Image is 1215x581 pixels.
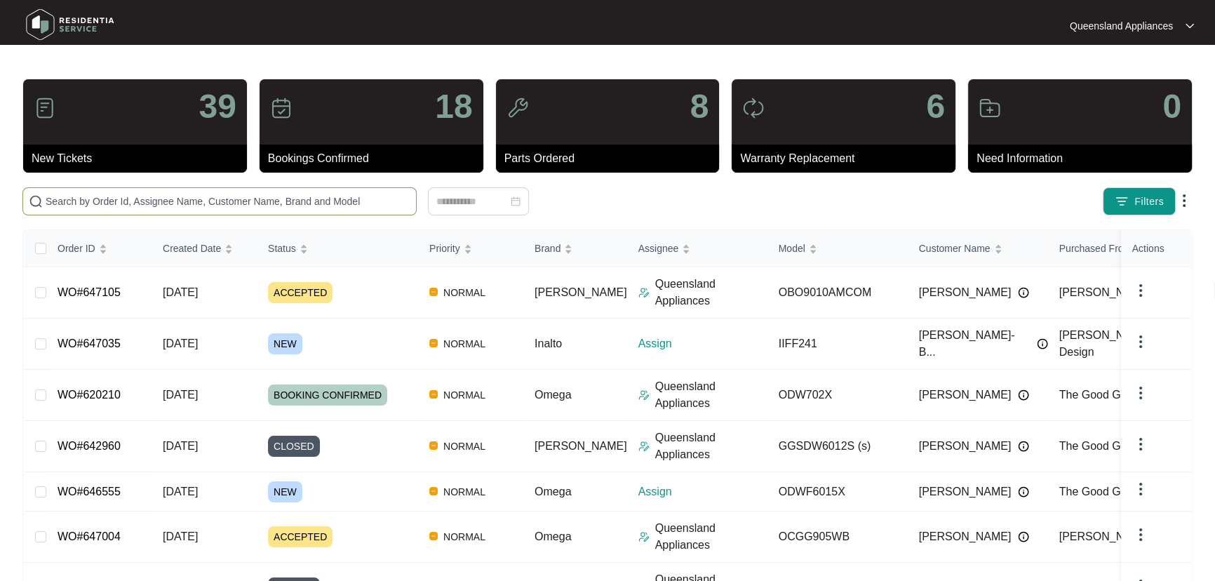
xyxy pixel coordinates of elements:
p: Need Information [976,150,1192,167]
a: WO#647035 [58,338,121,349]
th: Customer Name [908,230,1048,267]
span: [PERSON_NAME] [1059,286,1152,298]
img: dropdown arrow [1176,192,1193,209]
p: 0 [1162,90,1181,123]
img: Vercel Logo [429,339,438,347]
a: WO#647004 [58,530,121,542]
span: NORMAL [438,335,491,352]
img: icon [979,97,1001,119]
p: New Tickets [32,150,247,167]
th: Purchased From [1048,230,1188,267]
p: 18 [435,90,472,123]
p: 39 [199,90,236,123]
img: icon [506,97,529,119]
img: Info icon [1018,389,1029,401]
p: Queensland Appliances [655,378,767,412]
p: 6 [926,90,945,123]
td: ODW702X [767,370,908,421]
img: Vercel Logo [429,532,438,540]
span: Customer Name [919,241,991,256]
img: Vercel Logo [429,288,438,296]
th: Order ID [46,230,152,267]
span: NEW [268,481,302,502]
span: Assignee [638,241,679,256]
p: Queensland Appliances [655,429,767,463]
span: [PERSON_NAME]-B... [919,327,1030,361]
span: The Good Guys [1059,389,1139,401]
th: Created Date [152,230,257,267]
span: BOOKING CONFIRMED [268,385,387,406]
td: OCGG905WB [767,512,908,563]
img: Vercel Logo [429,441,438,450]
span: Omega [535,389,571,401]
img: Assigner Icon [638,441,650,452]
img: Vercel Logo [429,487,438,495]
a: WO#620210 [58,389,121,401]
p: Bookings Confirmed [268,150,483,167]
a: WO#646555 [58,486,121,497]
span: [PERSON_NAME] [919,483,1012,500]
a: WO#647105 [58,286,121,298]
td: ODWF6015X [767,472,908,512]
span: ACCEPTED [268,282,333,303]
span: Omega [535,486,571,497]
img: dropdown arrow [1132,526,1149,543]
span: Order ID [58,241,95,256]
span: NEW [268,333,302,354]
span: [PERSON_NAME] [919,284,1012,301]
img: dropdown arrow [1132,481,1149,497]
span: Filters [1134,194,1164,209]
span: [PERSON_NAME] [919,387,1012,403]
th: Status [257,230,418,267]
span: [DATE] [163,389,198,401]
span: Created Date [163,241,221,256]
span: [DATE] [163,338,198,349]
img: icon [34,97,56,119]
td: GGSDW6012S (s) [767,421,908,472]
span: [PERSON_NAME] [535,286,627,298]
a: WO#642960 [58,440,121,452]
img: filter icon [1115,194,1129,208]
span: CLOSED [268,436,320,457]
p: Parts Ordered [504,150,720,167]
span: Status [268,241,296,256]
p: Assign [638,483,767,500]
span: Inalto [535,338,562,349]
p: Assign [638,335,767,352]
img: Info icon [1018,486,1029,497]
input: Search by Order Id, Assignee Name, Customer Name, Brand and Model [46,194,410,209]
span: [PERSON_NAME] Design [1059,329,1152,358]
span: Priority [429,241,460,256]
img: icon [270,97,293,119]
p: Queensland Appliances [655,276,767,309]
th: Assignee [627,230,767,267]
img: Assigner Icon [638,531,650,542]
img: Info icon [1018,287,1029,298]
img: dropdown arrow [1132,436,1149,453]
span: The Good Guys [1059,440,1139,452]
span: Purchased From [1059,241,1132,256]
img: Info icon [1018,531,1029,542]
span: NORMAL [438,387,491,403]
span: ACCEPTED [268,526,333,547]
span: [DATE] [163,486,198,497]
span: NORMAL [438,438,491,455]
span: NORMAL [438,528,491,545]
img: Assigner Icon [638,389,650,401]
p: 8 [690,90,709,123]
img: Vercel Logo [429,390,438,399]
span: Brand [535,241,560,256]
p: Warranty Replacement [740,150,955,167]
span: Omega [535,530,571,542]
img: Assigner Icon [638,287,650,298]
th: Actions [1121,230,1191,267]
img: dropdown arrow [1132,282,1149,299]
span: Model [779,241,805,256]
p: Queensland Appliances [1070,19,1173,33]
th: Brand [523,230,627,267]
th: Model [767,230,908,267]
img: Info icon [1037,338,1048,349]
span: [PERSON_NAME] [919,528,1012,545]
span: [DATE] [163,530,198,542]
img: search-icon [29,194,43,208]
